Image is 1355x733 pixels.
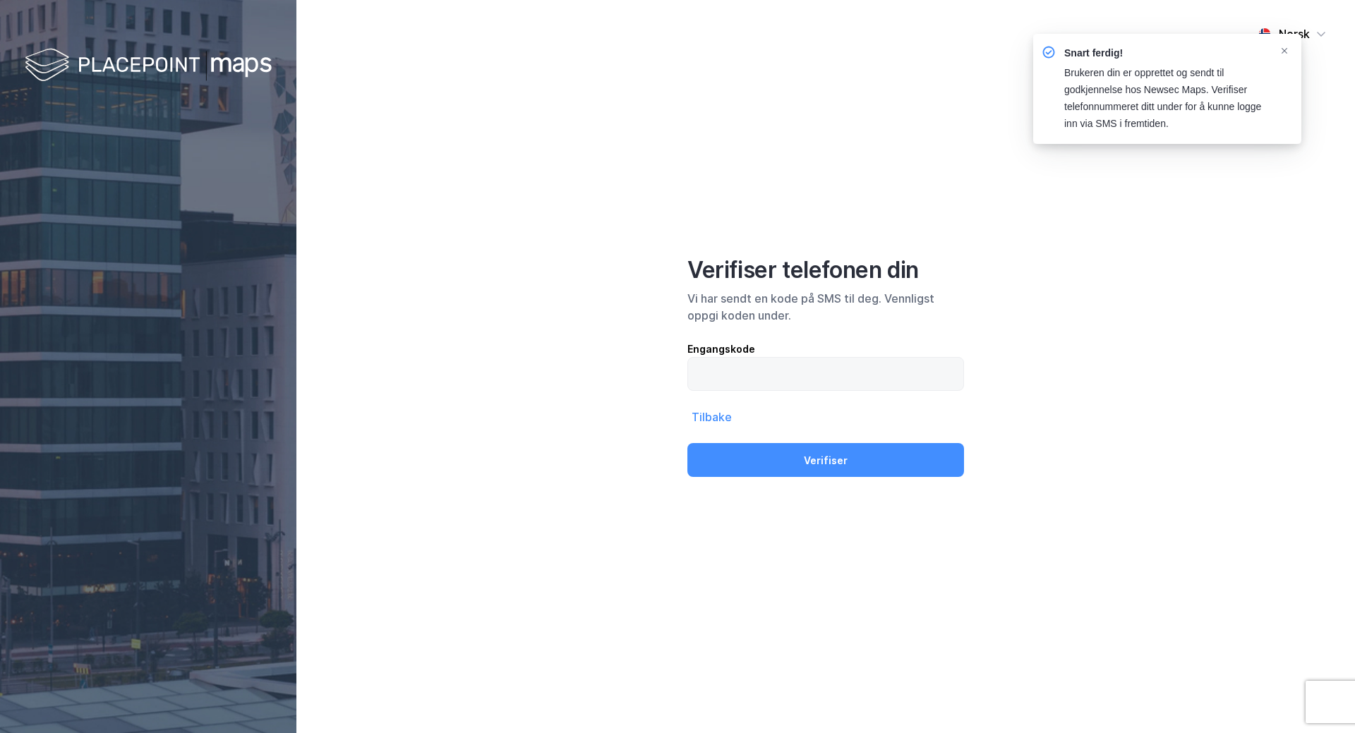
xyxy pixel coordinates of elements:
[1284,665,1355,733] div: Kontrollprogram for chat
[1064,65,1267,133] div: Brukeren din er opprettet og sendt til godkjennelse hos Newsec Maps. Verifiser telefonnummeret di...
[687,341,964,358] div: Engangskode
[687,290,964,324] div: Vi har sendt en kode på SMS til deg. Vennligst oppgi koden under.
[1279,25,1310,42] div: Norsk
[1284,665,1355,733] iframe: Chat Widget
[687,443,964,477] button: Verifiser
[1064,45,1267,62] div: Snart ferdig!
[25,45,272,87] img: logo-white.f07954bde2210d2a523dddb988cd2aa7.svg
[687,256,964,284] div: Verifiser telefonen din
[687,408,736,426] button: Tilbake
